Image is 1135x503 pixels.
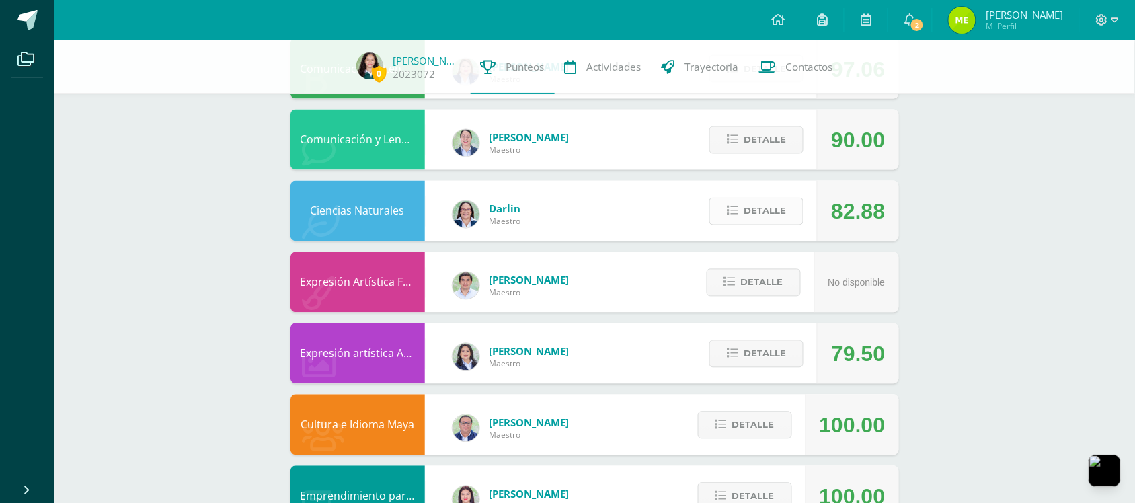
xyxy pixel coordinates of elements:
button: Detalle [709,126,804,154]
span: Detalle [732,413,775,438]
a: 2023072 [393,67,436,81]
span: Punteos [506,60,545,74]
span: Detalle [744,199,786,224]
div: 82.88 [831,182,885,242]
img: 4a4aaf78db504b0aa81c9e1154a6f8e5.png [453,344,479,371]
img: c1c1b07ef08c5b34f56a5eb7b3c08b85.png [453,415,479,442]
div: Expresión artística ARTES PLÁSTICAS [290,323,425,384]
span: Trayectoria [685,60,739,74]
span: [PERSON_NAME] [490,131,570,145]
span: Detalle [744,128,786,153]
div: Cultura e Idioma Maya [290,395,425,455]
img: 8e3dba6cfc057293c5db5c78f6d0205d.png [453,272,479,299]
div: 79.50 [831,324,885,385]
span: Detalle [741,270,783,295]
span: Maestro [490,358,570,370]
a: Contactos [749,40,843,94]
span: Darlin [490,202,521,216]
span: Contactos [786,60,833,74]
span: Mi Perfil [986,20,1063,32]
button: Detalle [709,198,804,225]
span: Actividades [587,60,641,74]
div: Comunicación y Lenguaje Inglés [290,110,425,170]
div: 90.00 [831,110,885,171]
span: Maestro [490,145,570,156]
img: bdeda482c249daf2390eb3a441c038f2.png [453,130,479,157]
button: Detalle [709,340,804,368]
span: Maestro [490,216,521,227]
div: Expresión Artística FORMACIÓN MUSICAL [290,252,425,313]
span: [PERSON_NAME] [490,345,570,358]
span: [PERSON_NAME] [490,416,570,430]
a: Trayectoria [652,40,749,94]
span: [PERSON_NAME] [490,488,570,501]
img: 571966f00f586896050bf2f129d9ef0a.png [453,201,479,228]
a: [PERSON_NAME] [393,54,461,67]
span: [PERSON_NAME] [986,8,1063,22]
div: Ciencias Naturales [290,181,425,241]
a: Punteos [471,40,555,94]
img: cc8173afdae23698f602c22063f262d2.png [949,7,976,34]
div: 100.00 [820,395,886,456]
button: Detalle [707,269,801,297]
a: Actividades [555,40,652,94]
span: Detalle [744,342,786,366]
img: 05fc99470b6b8232ca6bd7819607359e.png [356,52,383,79]
span: Maestro [490,430,570,441]
span: 2 [910,17,925,32]
span: 0 [372,65,387,82]
span: [PERSON_NAME] [490,274,570,287]
span: No disponible [828,278,886,288]
span: Maestro [490,287,570,299]
button: Detalle [698,412,792,439]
